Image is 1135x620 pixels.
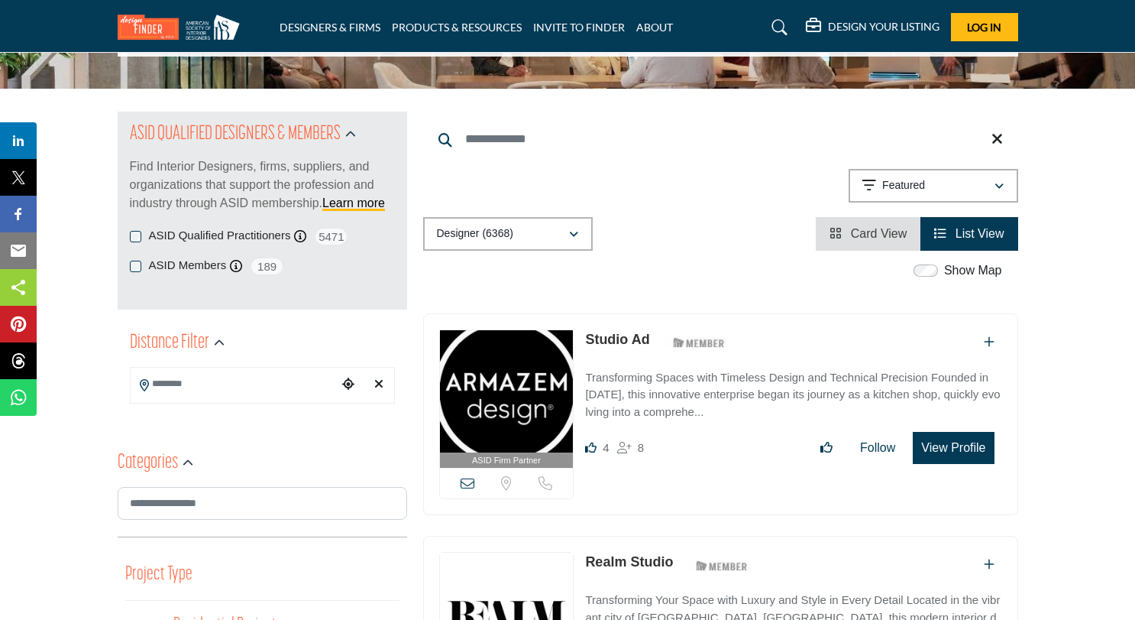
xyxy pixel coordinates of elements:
label: ASID Members [149,257,227,274]
input: Search Location [131,369,337,399]
input: ASID Members checkbox [130,261,141,272]
a: Add To List [984,558,994,571]
span: Log In [967,21,1001,34]
p: Find Interior Designers, firms, suppliers, and organizations that support the profession and indu... [130,157,395,213]
li: List View [920,217,1017,251]
label: Show Map [944,261,1002,280]
p: Transforming Spaces with Timeless Design and Technical Precision Founded in [DATE], this innovati... [585,369,1001,421]
div: DESIGN YOUR LISTING [806,18,939,37]
a: Realm Studio [585,554,673,570]
a: PRODUCTS & RESOURCES [392,21,522,34]
button: Featured [849,169,1018,203]
button: Project Type [125,560,192,589]
button: Like listing [810,433,842,463]
p: Studio Ad [585,329,649,350]
a: Transforming Spaces with Timeless Design and Technical Precision Founded in [DATE], this innovati... [585,360,1001,421]
button: Follow [850,433,905,463]
img: Studio Ad [440,330,574,453]
a: DESIGNERS & FIRMS [280,21,380,34]
a: ABOUT [636,21,673,34]
div: Clear search location [367,368,390,401]
input: Search Keyword [423,121,1018,157]
img: ASID Members Badge Icon [665,333,733,352]
h2: Distance Filter [130,329,209,357]
p: Designer (6368) [437,226,513,242]
p: Realm Studio [585,552,673,573]
a: INVITE TO FINDER [533,21,625,34]
span: 189 [250,257,284,276]
span: 4 [603,441,609,454]
div: Choose your current location [337,368,360,401]
span: 5471 [314,227,348,246]
a: ASID Firm Partner [440,330,574,469]
span: 8 [638,441,644,454]
a: Learn more [322,196,385,209]
input: ASID Qualified Practitioners checkbox [130,231,141,242]
h2: Categories [118,450,178,477]
a: Studio Ad [585,332,649,347]
label: ASID Qualified Practitioners [149,227,291,245]
button: Log In [951,13,1018,41]
span: List View [956,227,1004,240]
span: ASID Firm Partner [472,454,541,467]
span: Card View [851,227,907,240]
div: Followers [617,439,644,457]
p: Featured [882,178,925,193]
a: Add To List [984,336,994,349]
li: Card View [816,217,920,251]
button: View Profile [913,432,994,464]
a: View Card [829,227,907,240]
img: Site Logo [118,15,247,40]
input: Search Category [118,487,407,520]
h5: DESIGN YOUR LISTING [828,20,939,34]
i: Likes [585,442,597,453]
a: Search [757,15,797,40]
img: ASID Members Badge Icon [687,556,756,575]
a: View List [934,227,1004,240]
h2: ASID QUALIFIED DESIGNERS & MEMBERS [130,121,341,148]
button: Designer (6368) [423,217,593,251]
